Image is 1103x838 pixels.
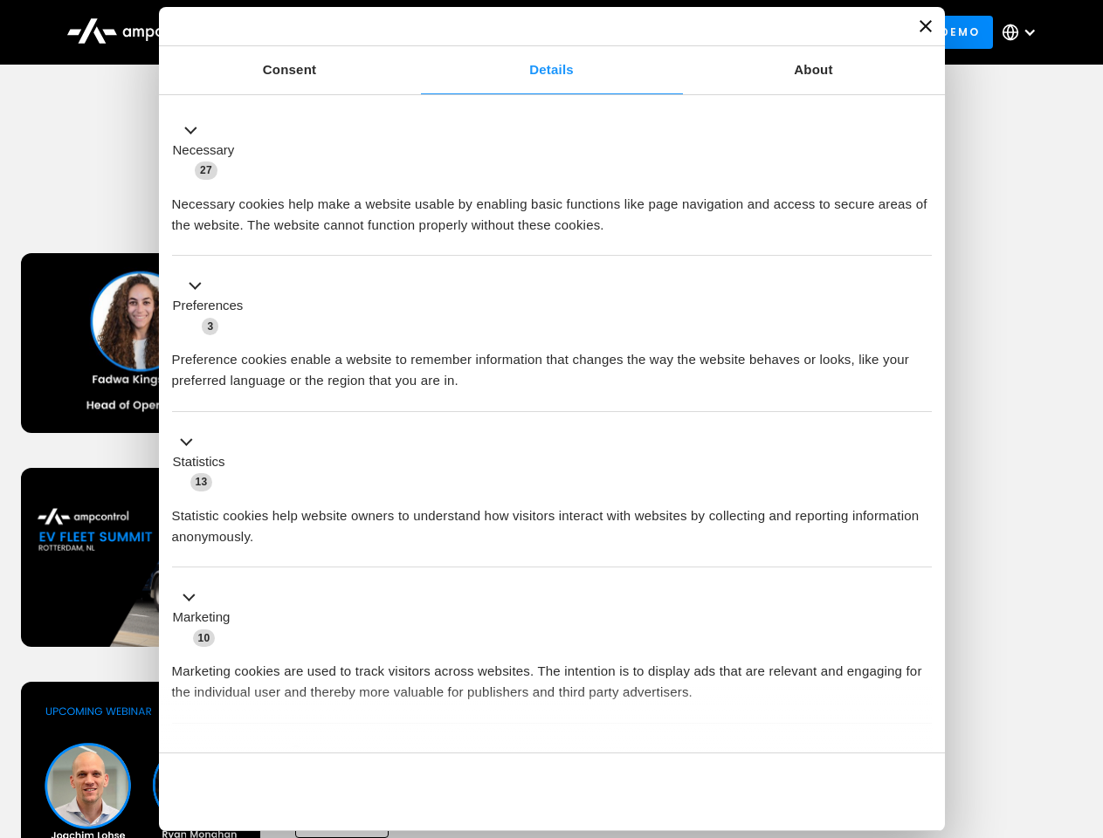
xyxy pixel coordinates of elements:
div: Preference cookies enable a website to remember information that changes the way the website beha... [172,336,932,391]
label: Statistics [173,452,225,472]
button: Close banner [920,20,932,32]
button: Marketing (10) [172,587,241,649]
label: Preferences [173,296,244,316]
span: 13 [190,473,213,491]
span: 27 [195,161,217,179]
a: Consent [159,46,421,94]
span: 3 [202,318,218,335]
button: Preferences (3) [172,276,254,337]
label: Marketing [173,608,231,628]
span: 2 [288,745,305,763]
button: Statistics (13) [172,431,236,492]
button: Unclassified (2) [172,743,315,765]
div: Statistic cookies help website owners to understand how visitors interact with websites by collec... [172,492,932,547]
h1: Upcoming Webinars [21,176,1083,218]
button: Okay [680,766,931,817]
label: Necessary [173,141,235,161]
div: Necessary cookies help make a website usable by enabling basic functions like page navigation and... [172,181,932,236]
a: About [683,46,945,94]
a: Details [421,46,683,94]
div: Marketing cookies are used to track visitors across websites. The intention is to display ads tha... [172,648,932,703]
span: 10 [193,629,216,647]
button: Necessary (27) [172,120,245,181]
